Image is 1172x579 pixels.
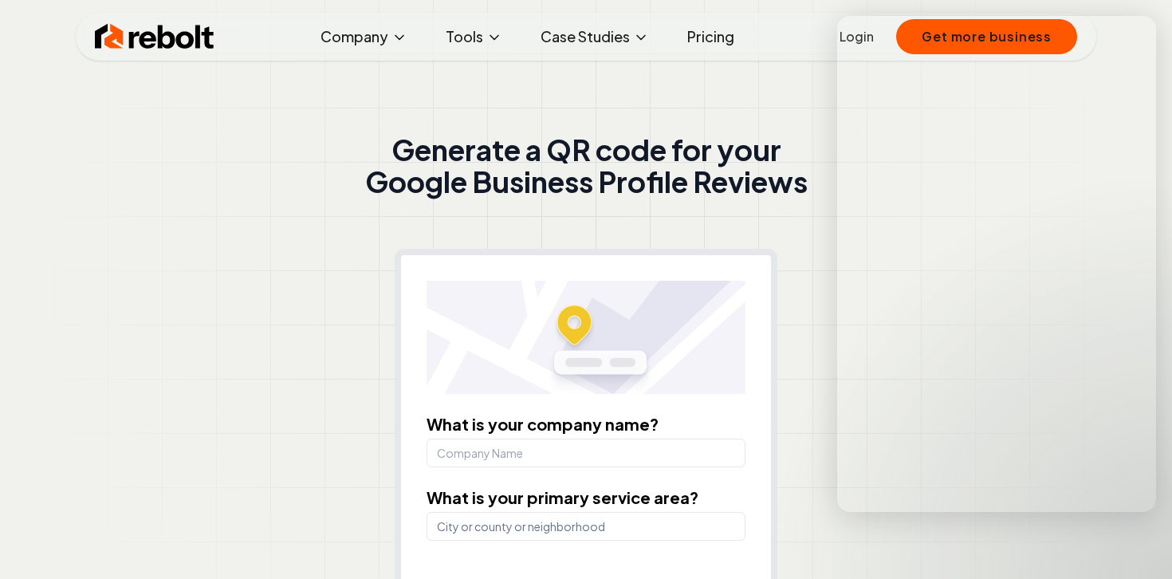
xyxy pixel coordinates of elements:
[308,21,420,53] button: Company
[95,21,214,53] img: Rebolt Logo
[433,21,515,53] button: Tools
[427,281,745,394] img: Location map
[1118,525,1156,563] iframe: Intercom live chat
[427,414,659,434] label: What is your company name?
[528,21,662,53] button: Case Studies
[837,16,1156,512] iframe: Intercom live chat
[427,439,745,467] input: Company Name
[427,512,745,541] input: City or county or neighborhood
[427,487,698,507] label: What is your primary service area?
[365,134,808,198] h1: Generate a QR code for your Google Business Profile Reviews
[674,21,747,53] a: Pricing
